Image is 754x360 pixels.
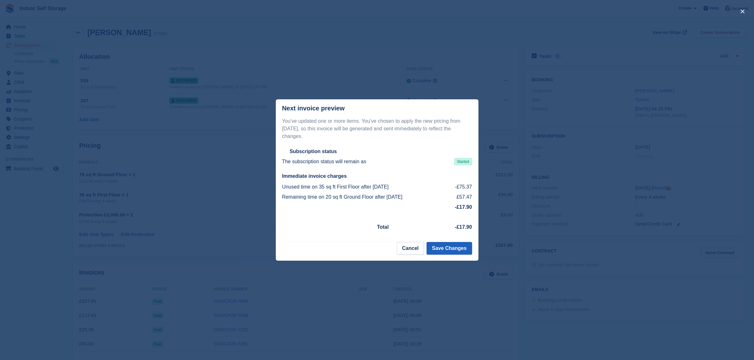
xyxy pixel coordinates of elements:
[282,182,448,192] td: Unused time on 35 sq ft First Floor after [DATE]
[290,148,337,155] h2: Subscription status
[454,158,472,165] span: Started
[455,204,472,210] strong: -£17.90
[282,117,472,140] p: You've updated one or more items. You've chosen to apply the new pricing from [DATE], so this inv...
[282,192,448,202] td: Remaining time on 20 sq ft Ground Floor after [DATE]
[282,105,345,112] p: Next invoice preview
[282,158,366,165] p: The subscription status will remain as
[397,242,424,255] button: Cancel
[738,6,748,16] button: close
[282,173,472,179] h2: Immediate invoice charges
[455,224,472,230] strong: -£17.90
[377,224,389,230] strong: Total
[448,182,472,192] td: -£75.37
[427,242,472,255] button: Save Changes
[448,192,472,202] td: £57.47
